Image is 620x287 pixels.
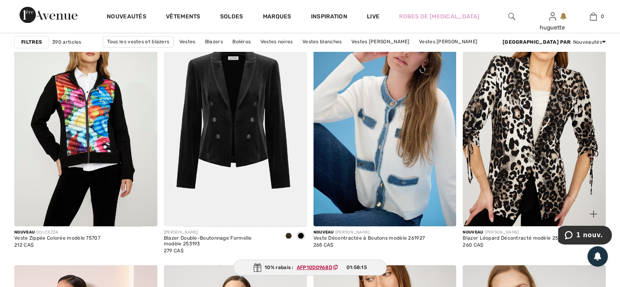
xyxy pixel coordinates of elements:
[463,11,606,226] a: Blazer Léopard Décontracté modèle 254218. Beige/Noir
[415,36,481,47] a: Vestes [PERSON_NAME]
[20,7,77,23] img: 1ère Avenue
[14,242,33,248] span: 212 CA$
[175,36,200,47] a: Vestes
[164,236,276,247] div: Blazer Double-Boutonnage Formelle modèle 253193
[14,11,157,226] img: Veste Zippée Colorée modèle 75707. As sample
[52,38,82,46] span: 390 articles
[549,12,556,20] a: Se connecter
[549,11,556,21] img: Mes infos
[164,248,183,254] span: 279 CA$
[532,23,572,32] div: huguette
[297,265,332,270] ins: AFP10D0968D
[313,242,333,248] span: 265 CA$
[463,236,569,241] div: Blazer Léopard Décontracté modèle 254218
[503,38,606,46] div: : Nouveautés
[166,13,201,22] a: Vêtements
[21,38,42,46] strong: Filtres
[573,11,613,21] a: 0
[313,236,425,241] div: Veste Décontractée à Boutons modèle 261927
[220,13,243,22] a: Soldes
[253,263,261,272] img: Gift.svg
[311,13,347,22] span: Inspiration
[463,242,483,248] span: 260 CA$
[313,11,457,226] img: Veste Décontractée à Boutons modèle 261927. Winter white/indigo
[14,236,100,241] div: Veste Zippée Colorée modèle 75707
[228,36,255,47] a: Boléros
[271,47,313,58] a: Vestes bleues
[14,229,100,236] div: DOLCEZZA
[558,226,612,246] iframe: Ouvre un widget dans lequel vous pouvez chatter avec l’un de nos agents
[164,11,307,226] img: Blazer Double-Boutonnage Formelle modèle 253193. Khaki
[282,229,295,243] div: Khaki
[233,260,387,276] div: 10% rabais :
[256,36,297,47] a: Vestes noires
[107,13,146,22] a: Nouveautés
[590,210,597,218] img: plus_v2.svg
[14,230,35,235] span: Nouveau
[313,229,425,236] div: [PERSON_NAME]
[347,36,414,47] a: Vestes [PERSON_NAME]
[298,36,346,47] a: Vestes blanches
[399,12,479,21] a: Robes de [MEDICAL_DATA]
[201,36,227,47] a: Blazers
[263,13,291,22] a: Marques
[164,229,276,236] div: [PERSON_NAME]
[367,12,380,21] a: Live
[313,230,334,235] span: Nouveau
[463,230,483,235] span: Nouveau
[601,13,604,20] span: 0
[463,229,569,236] div: [PERSON_NAME]
[346,264,367,271] span: 01:58:15
[508,11,515,21] img: recherche
[295,229,307,243] div: Black
[590,11,597,21] img: Mon panier
[103,36,174,47] a: Tous les vestes et blazers
[503,39,570,45] strong: [GEOGRAPHIC_DATA] par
